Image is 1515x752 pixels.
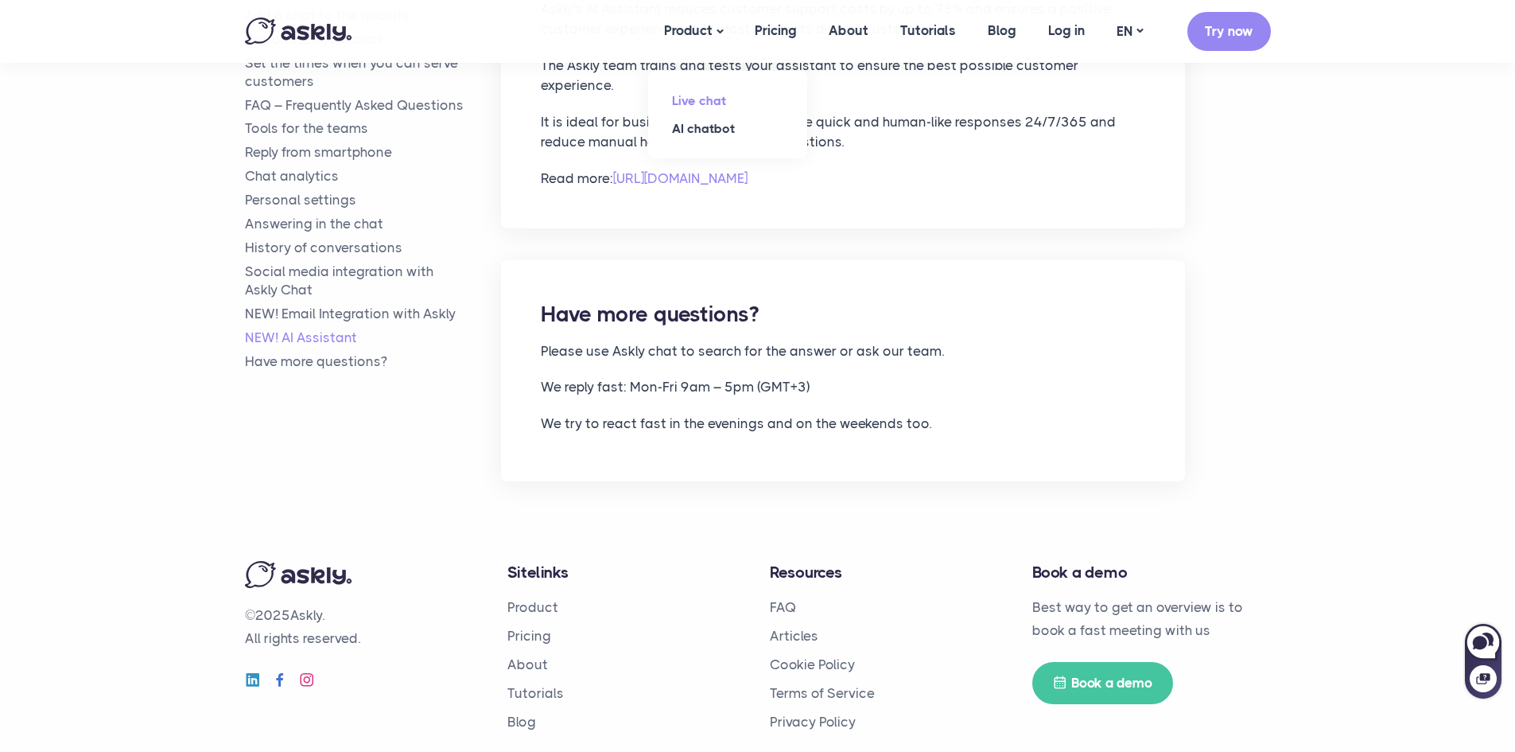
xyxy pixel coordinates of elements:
[245,191,502,209] a: Personal settings
[245,329,502,347] a: NEW! AI Assistant
[245,18,352,45] img: Askly
[770,714,856,730] a: Privacy Policy
[245,215,502,233] a: Answering in the chat
[245,352,502,370] a: Have more questions?
[507,561,746,584] h4: Sitelinks
[245,143,502,162] a: Reply from smartphone
[245,53,502,90] a: Set the times when you can serve customers
[507,714,536,730] a: Blog
[541,414,1145,434] p: We try to react fast in the evenings and on the weekends too.
[245,263,502,299] a: Social media integration withAskly Chat
[1101,20,1159,43] a: EN
[507,657,548,672] a: About
[541,56,1145,96] p: The Askly team trains and tests your assistant to ensure the best possible customer experience.
[507,599,558,615] a: Product
[541,300,1145,329] h2: Have more questions?
[770,657,855,672] a: Cookie Policy
[245,604,484,650] p: © Askly. All rights reserved.
[507,685,564,701] a: Tutorials
[648,115,807,142] a: AI chatbot
[770,685,875,701] a: Terms of Service
[245,119,502,138] a: Tools for the teams
[541,112,1145,153] p: It is ideal for businesses looking to provide quick and human-like responses 24/7/365 and reduce ...
[245,561,352,588] img: Askly logo
[541,377,1145,398] p: We reply fast: Mon-Fri 9am – 5pm (GMT+3)
[541,169,1145,189] p: Read more:
[1463,621,1503,700] iframe: Askly chat
[1032,561,1271,584] h4: Book a demo
[245,167,502,185] a: Chat analytics
[541,341,1145,362] p: Please use Askly chat to search for the answer or ask our team.
[770,628,818,644] a: Articles
[770,561,1008,584] h4: Resources
[613,170,748,186] a: [URL][DOMAIN_NAME]
[1187,12,1271,51] a: Try now
[1032,662,1173,704] a: Book a demo
[245,305,502,323] a: NEW! Email Integration with Askly
[770,599,796,615] a: FAQ
[507,628,551,644] a: Pricing
[1032,596,1271,642] p: Best way to get an overview is to book a fast meeting with us
[245,95,502,114] a: FAQ – Frequently Asked Questions
[648,87,807,115] a: Live chat
[245,239,502,257] a: History of conversations
[255,607,290,623] span: 2025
